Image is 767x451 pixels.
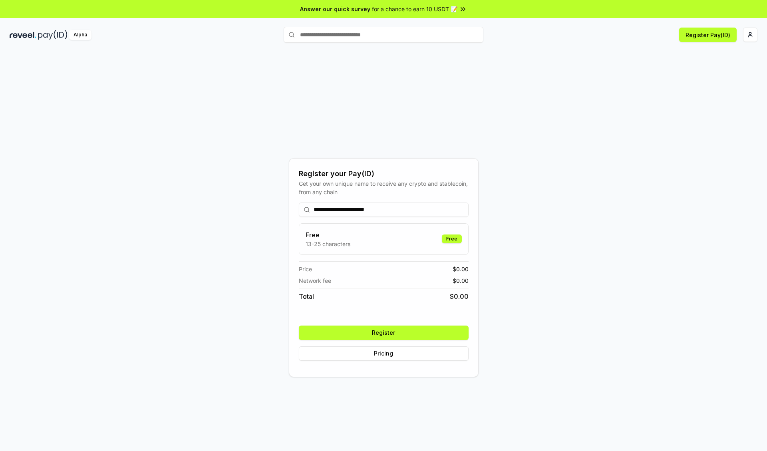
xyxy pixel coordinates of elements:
[38,30,68,40] img: pay_id
[10,30,36,40] img: reveel_dark
[299,265,312,273] span: Price
[679,28,737,42] button: Register Pay(ID)
[442,234,462,243] div: Free
[300,5,370,13] span: Answer our quick survey
[306,240,350,248] p: 13-25 characters
[372,5,457,13] span: for a chance to earn 10 USDT 📝
[306,230,350,240] h3: Free
[299,276,331,285] span: Network fee
[299,292,314,301] span: Total
[299,326,469,340] button: Register
[299,168,469,179] div: Register your Pay(ID)
[453,276,469,285] span: $ 0.00
[453,265,469,273] span: $ 0.00
[299,179,469,196] div: Get your own unique name to receive any crypto and stablecoin, from any chain
[450,292,469,301] span: $ 0.00
[299,346,469,361] button: Pricing
[69,30,91,40] div: Alpha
